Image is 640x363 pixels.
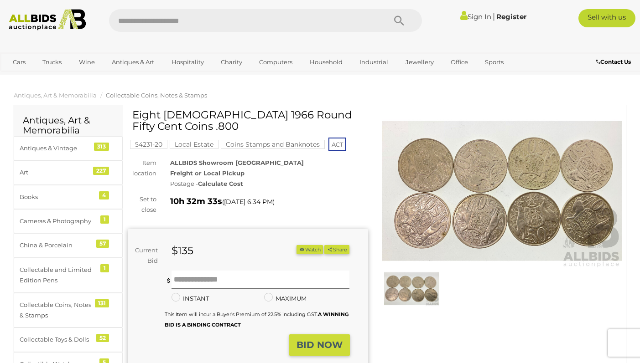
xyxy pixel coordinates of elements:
[20,167,95,178] div: Art
[14,209,123,233] a: Cameras & Photography 1
[170,141,219,148] a: Local Estate
[289,334,350,356] button: BID NOW
[121,158,163,179] div: Item location
[170,159,304,166] strong: ALLBIDS Showroom [GEOGRAPHIC_DATA]
[304,55,349,70] a: Household
[106,92,207,99] a: Collectable Coins, Notes & Stamps
[297,339,343,350] strong: BID NOW
[20,240,95,251] div: China & Porcelain
[14,327,123,352] a: Collectable Toys & Dolls 52
[130,141,167,148] a: 54231-20
[165,311,349,328] small: This Item will incur a Buyer's Premium of 22.5% including GST.
[493,11,495,21] span: |
[297,245,323,255] li: Watch this item
[7,55,31,70] a: Cars
[460,12,491,21] a: Sign In
[578,9,635,27] a: Sell with us
[382,114,622,268] img: Eight Australian 1966 Round Fifty Cent Coins .800
[376,9,422,32] button: Search
[5,9,90,31] img: Allbids.com.au
[14,92,97,99] a: Antiques, Art & Memorabilia
[222,198,275,205] span: ( )
[479,55,510,70] a: Sports
[224,198,273,206] span: [DATE] 6:34 PM
[99,191,109,199] div: 4
[14,160,123,184] a: Art 227
[20,265,95,286] div: Collectable and Limited Edition Pens
[93,167,109,175] div: 227
[264,293,307,304] label: MAXIMUM
[170,140,219,149] mark: Local Estate
[100,264,109,272] div: 1
[221,140,325,149] mark: Coins Stamps and Banknotes
[106,55,160,70] a: Antiques & Art
[130,140,167,149] mark: 54231-20
[100,215,109,224] div: 1
[96,334,109,342] div: 52
[172,293,209,304] label: INSTANT
[20,216,95,226] div: Cameras & Photography
[170,196,222,206] strong: 10h 32m 33s
[20,334,95,345] div: Collectable Toys & Dolls
[14,136,123,160] a: Antiques & Vintage 313
[445,55,474,70] a: Office
[20,300,95,321] div: Collectable Coins, Notes & Stamps
[73,55,101,70] a: Wine
[14,258,123,293] a: Collectable and Limited Edition Pens 1
[20,143,95,153] div: Antiques & Vintage
[596,57,633,67] a: Contact Us
[596,58,631,65] b: Contact Us
[496,12,526,21] a: Register
[354,55,394,70] a: Industrial
[172,244,193,257] strong: $135
[121,194,163,215] div: Set to close
[166,55,210,70] a: Hospitality
[297,245,323,255] button: Watch
[400,55,440,70] a: Jewellery
[215,55,248,70] a: Charity
[253,55,298,70] a: Computers
[23,115,114,135] h2: Antiques, Art & Memorabilia
[384,271,440,306] img: Eight Australian 1966 Round Fifty Cent Coins .800
[221,141,325,148] a: Coins Stamps and Banknotes
[328,138,346,151] span: ACT
[324,245,349,255] button: Share
[14,233,123,257] a: China & Porcelain 57
[7,70,83,85] a: [GEOGRAPHIC_DATA]
[95,299,109,307] div: 131
[170,169,245,177] strong: Freight or Local Pickup
[14,185,123,209] a: Books 4
[198,180,243,187] strong: Calculate Cost
[94,143,109,151] div: 313
[96,240,109,248] div: 57
[128,245,165,266] div: Current Bid
[14,293,123,328] a: Collectable Coins, Notes & Stamps 131
[36,55,68,70] a: Trucks
[20,192,95,202] div: Books
[170,179,368,189] div: Postage -
[132,109,366,133] h1: Eight [DEMOGRAPHIC_DATA] 1966 Round Fifty Cent Coins .800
